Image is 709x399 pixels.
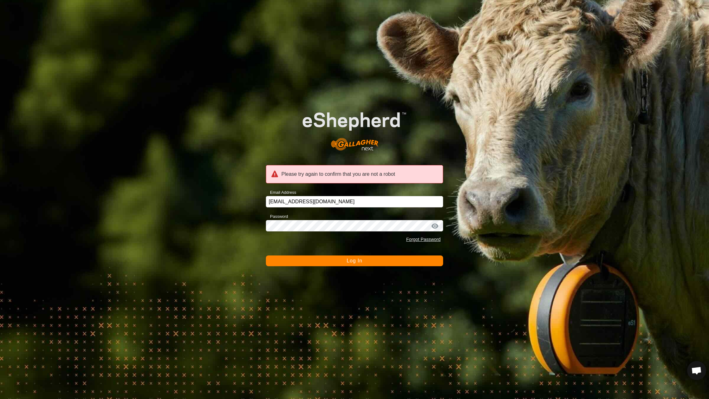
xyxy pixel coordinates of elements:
[266,213,288,220] label: Password
[284,97,425,158] img: E-shepherd Logo
[266,255,443,266] button: Log In
[266,189,296,196] label: Email Address
[266,165,443,183] div: Please try again to confirm that you are not a robot
[406,237,441,242] a: Forgot Password
[347,258,362,263] span: Log In
[687,361,706,380] div: Open chat
[266,196,443,207] input: Email Address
